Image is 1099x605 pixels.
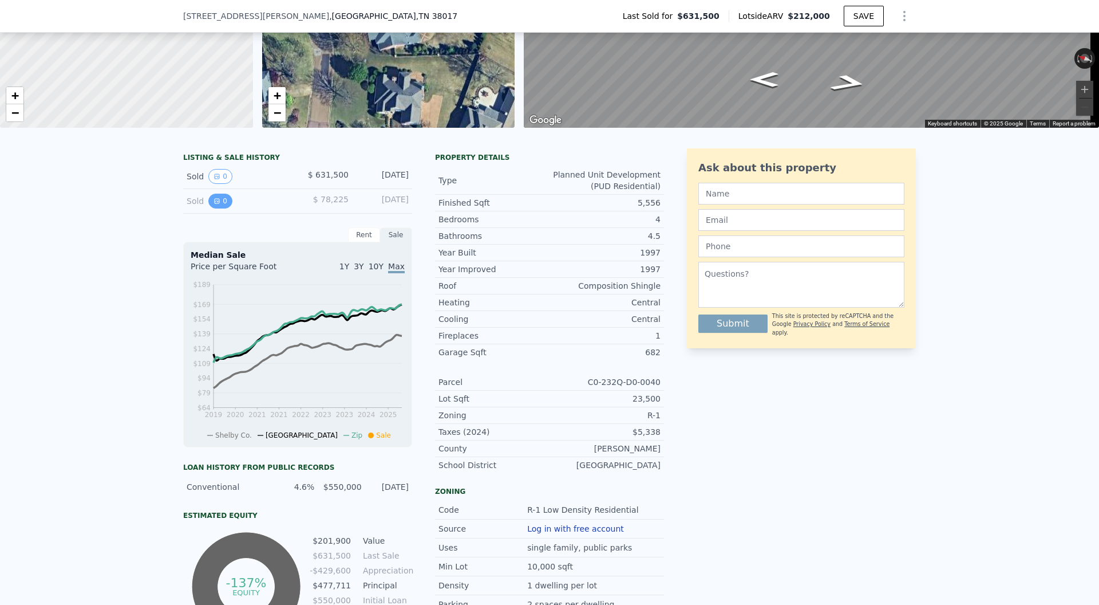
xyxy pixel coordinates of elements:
a: Zoom out [268,104,286,121]
td: $631,500 [309,549,351,562]
span: + [273,88,280,103]
div: Taxes (2024) [438,426,549,438]
div: Density [438,580,527,591]
tspan: 2019 [205,411,223,419]
tspan: 2024 [358,411,375,419]
button: View historical data [208,194,232,209]
button: Rotate counterclockwise [1074,48,1081,69]
td: Last Sale [361,549,412,562]
div: $5,338 [549,426,661,438]
button: Reset the view [1074,51,1096,66]
div: Code [438,504,527,516]
tspan: $124 [193,345,211,353]
div: $550,000 [321,481,361,493]
span: [GEOGRAPHIC_DATA] [266,431,338,439]
tspan: 2021 [248,411,266,419]
a: Zoom out [6,104,23,121]
div: Garage Sqft [438,347,549,358]
button: Zoom out [1076,99,1093,116]
div: County [438,443,549,454]
div: Roof [438,280,549,292]
span: Shelby Co. [215,431,252,439]
div: 1997 [549,264,661,275]
span: 10Y [369,262,384,271]
button: Submit [698,315,768,333]
span: $ 78,225 [313,195,349,204]
div: 4 [549,214,661,225]
a: Terms (opens in new tab) [1030,120,1046,127]
span: © 2025 Google [984,120,1023,127]
div: Bathrooms [438,230,549,242]
a: Zoom in [6,87,23,104]
div: Estimated Equity [183,511,412,520]
a: Terms of Service [844,321,890,327]
tspan: -137% [226,576,267,590]
div: [DATE] [358,169,409,184]
td: -$429,600 [309,564,351,577]
button: SAVE [844,6,884,26]
div: 1 dwelling per lot [527,580,599,591]
div: Heating [438,297,549,308]
span: $212,000 [788,11,830,21]
div: C0-232Q-D0-0040 [549,376,661,388]
div: Year Improved [438,264,549,275]
input: Email [698,209,904,231]
tspan: 2022 [292,411,310,419]
div: 1 [549,330,661,341]
tspan: $154 [193,315,211,323]
button: Rotate clockwise [1089,48,1096,69]
div: [DATE] [369,481,409,493]
td: Principal [361,579,412,592]
div: Central [549,297,661,308]
span: + [11,88,19,103]
tspan: 2023 [314,411,331,419]
td: Appreciation [361,564,412,577]
span: Last Sold for [623,10,678,22]
div: R-1 Low Density Residential [527,504,641,516]
span: Lotside ARV [738,10,788,22]
div: 1997 [549,247,661,258]
div: Composition Shingle [549,280,661,292]
input: Phone [698,235,904,257]
span: $631,500 [677,10,720,22]
tspan: $189 [193,281,211,289]
tspan: $64 [197,404,211,412]
span: 1Y [339,262,349,271]
tspan: $79 [197,389,211,397]
tspan: 2023 [336,411,354,419]
a: Open this area in Google Maps (opens a new window) [527,113,564,128]
div: Cooling [438,313,549,325]
img: Google [527,113,564,128]
div: Rent [348,227,380,242]
div: Sold [187,194,288,209]
div: Loan history from public records [183,463,412,472]
path: Go South, Logwood Briar Cove N [815,70,883,96]
div: School District [438,459,549,471]
span: Sale [376,431,391,439]
td: Value [361,535,412,547]
div: Sale [380,227,412,242]
tspan: $169 [193,301,211,309]
div: [GEOGRAPHIC_DATA] [549,459,661,471]
div: Uses [438,542,527,553]
button: View historical data [208,169,232,184]
div: Bedrooms [438,214,549,225]
tspan: 2021 [270,411,288,419]
div: single family, public parks [527,542,634,553]
div: 4.6% [274,481,314,493]
a: Zoom in [268,87,286,104]
span: Max [388,262,405,273]
div: Conventional [187,481,267,493]
tspan: $94 [197,374,211,382]
div: Median Sale [191,249,405,261]
div: Year Built [438,247,549,258]
div: Planned Unit Development (PUD Residential) [549,169,661,192]
path: Go North, Logwood Briar Cove N [738,69,790,91]
div: Price per Square Foot [191,261,298,279]
div: 4.5 [549,230,661,242]
tspan: $139 [193,330,211,338]
div: Property details [435,153,664,162]
div: R-1 [549,410,661,421]
button: Zoom in [1076,81,1093,98]
div: Type [438,175,549,186]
